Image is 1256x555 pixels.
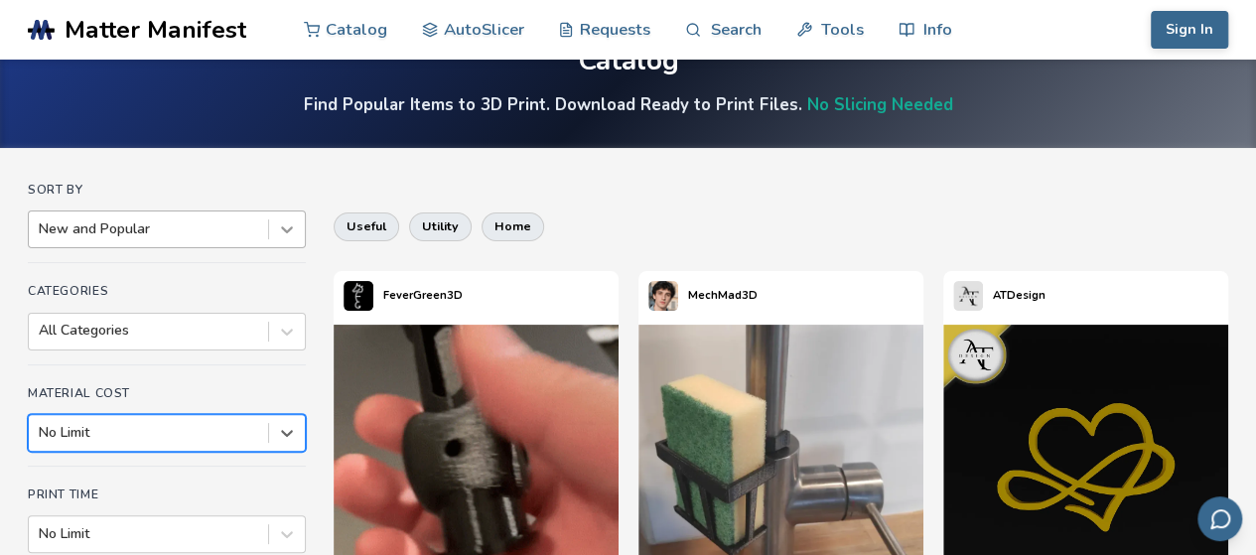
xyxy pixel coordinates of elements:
a: ATDesign's profileATDesign [943,271,1055,321]
button: home [482,212,544,240]
div: Catalog [578,46,679,76]
input: All Categories [39,323,43,339]
h4: Material Cost [28,386,306,400]
h4: Print Time [28,487,306,501]
p: MechMad3D [688,285,758,306]
a: No Slicing Needed [807,93,953,116]
h4: Sort By [28,183,306,197]
input: New and Popular [39,221,43,237]
p: ATDesign [993,285,1046,306]
span: Matter Manifest [65,16,246,44]
img: ATDesign's profile [953,281,983,311]
img: FeverGreen3D's profile [344,281,373,311]
button: useful [334,212,399,240]
button: Send feedback via email [1197,496,1242,541]
h4: Find Popular Items to 3D Print. Download Ready to Print Files. [304,93,953,116]
h4: Categories [28,284,306,298]
p: FeverGreen3D [383,285,463,306]
a: MechMad3D's profileMechMad3D [638,271,768,321]
input: No Limit [39,526,43,542]
img: MechMad3D's profile [648,281,678,311]
a: FeverGreen3D's profileFeverGreen3D [334,271,473,321]
button: Sign In [1151,11,1228,49]
button: utility [409,212,472,240]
